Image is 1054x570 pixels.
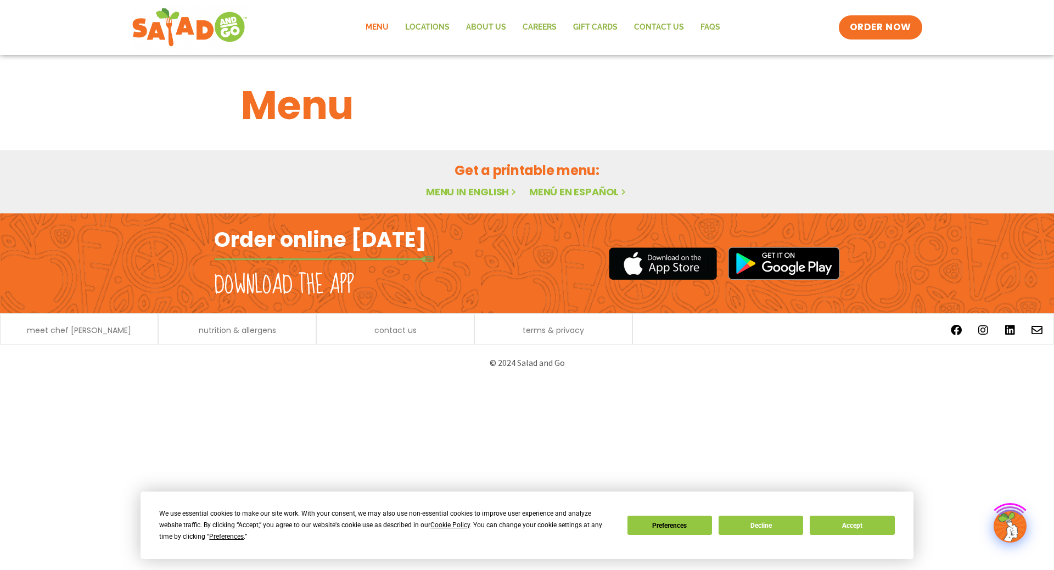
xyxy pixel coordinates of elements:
[839,15,922,39] a: ORDER NOW
[214,226,427,253] h2: Order online [DATE]
[27,326,131,334] a: meet chef [PERSON_NAME]
[357,15,397,40] a: Menu
[209,533,244,540] span: Preferences
[565,15,626,40] a: GIFT CARDS
[626,15,692,40] a: Contact Us
[458,15,514,40] a: About Us
[430,521,470,529] span: Cookie Policy
[220,355,834,370] p: © 2024 Salad and Go
[214,256,434,262] img: fork
[426,185,518,199] a: Menu in English
[159,508,614,543] div: We use essential cookies to make our site work. With your consent, we may also use non-essential ...
[529,185,628,199] a: Menú en español
[214,270,354,301] h2: Download the app
[397,15,458,40] a: Locations
[374,326,417,334] a: contact us
[199,326,276,334] a: nutrition & allergens
[523,326,584,334] a: terms & privacy
[141,492,913,559] div: Cookie Consent Prompt
[692,15,728,40] a: FAQs
[132,5,248,49] img: new-SAG-logo-768×292
[241,161,813,180] h2: Get a printable menu:
[627,516,712,535] button: Preferences
[514,15,565,40] a: Careers
[609,246,717,281] img: appstore
[357,15,728,40] nav: Menu
[850,21,911,34] span: ORDER NOW
[728,247,840,280] img: google_play
[719,516,803,535] button: Decline
[241,76,813,135] h1: Menu
[810,516,894,535] button: Accept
